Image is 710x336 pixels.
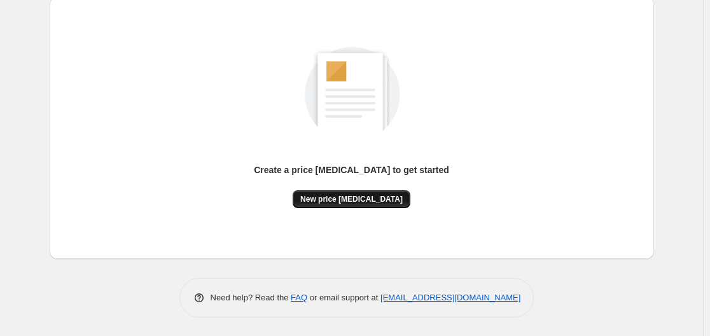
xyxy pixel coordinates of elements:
[293,190,410,208] button: New price [MEDICAL_DATA]
[291,293,307,302] a: FAQ
[254,164,449,176] p: Create a price [MEDICAL_DATA] to get started
[300,194,403,204] span: New price [MEDICAL_DATA]
[380,293,520,302] a: [EMAIL_ADDRESS][DOMAIN_NAME]
[307,293,380,302] span: or email support at
[211,293,291,302] span: Need help? Read the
